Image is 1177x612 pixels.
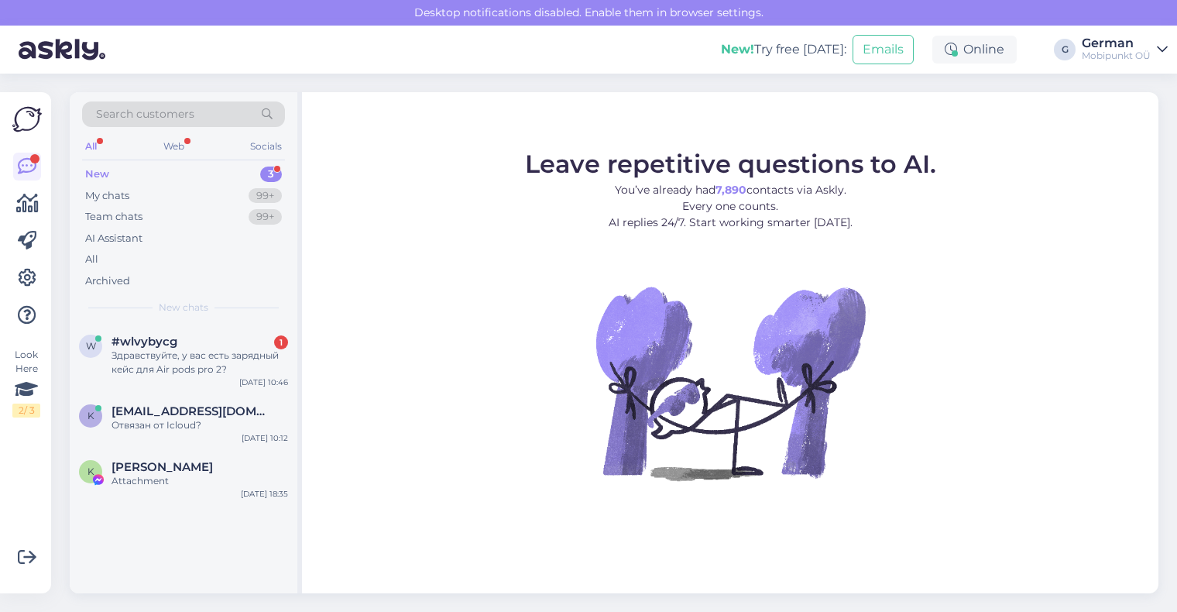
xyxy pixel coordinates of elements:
div: Attachment [112,474,288,488]
b: 7,890 [715,183,746,197]
button: Emails [853,35,914,64]
img: No Chat active [591,243,870,522]
b: New! [721,42,754,57]
div: 99+ [249,188,282,204]
div: [DATE] 10:12 [242,432,288,444]
div: 2 / 3 [12,404,40,418]
div: Mobipunkt OÜ [1082,50,1151,62]
div: 1 [274,335,288,349]
div: AI Assistant [85,231,142,246]
span: K [88,466,94,477]
span: w [86,340,96,352]
div: [DATE] 10:46 [239,376,288,388]
span: Search customers [96,106,194,122]
span: New chats [159,301,208,315]
p: You’ve already had contacts via Askly. Every one counts. AI replies 24/7. Start working smarter [... [525,182,936,231]
div: Online [932,36,1017,64]
div: All [82,136,100,156]
div: 99+ [249,209,282,225]
div: G [1054,39,1076,60]
div: New [85,167,109,182]
div: Socials [247,136,285,156]
div: [DATE] 18:35 [241,488,288,500]
div: Отвязан от Icloud? [112,418,288,432]
span: Leave repetitive questions to AI. [525,149,936,179]
span: Kerli Ollie [112,460,213,474]
span: ksenyaglenn@gmail.com [112,404,273,418]
div: Try free [DATE]: [721,40,846,59]
div: Web [160,136,187,156]
div: Look Here [12,348,40,418]
img: Askly Logo [12,105,42,134]
div: My chats [85,188,129,204]
span: k [88,410,94,421]
div: Team chats [85,209,142,225]
a: GermanMobipunkt OÜ [1082,37,1168,62]
div: All [85,252,98,267]
div: German [1082,37,1151,50]
div: Archived [85,273,130,289]
div: 3 [260,167,282,182]
span: #wlvybycg [112,335,177,349]
div: Здравствуйте, у вас есть зарядный кейс для Air pods pro 2? [112,349,288,376]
